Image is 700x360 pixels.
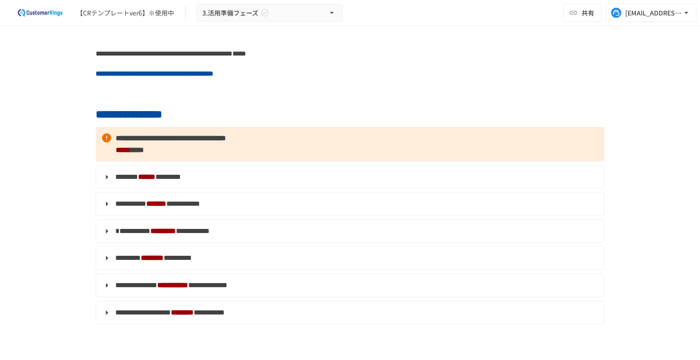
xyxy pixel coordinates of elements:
div: 【CRテンプレートver6】※使用中 [77,8,174,18]
button: 共有 [563,4,602,22]
button: 3.活用準備フェーズ [196,4,342,22]
span: 共有 [582,8,594,18]
button: [EMAIL_ADDRESS][DOMAIN_NAME] [605,4,696,22]
span: 3.活用準備フェーズ [202,7,258,19]
div: [EMAIL_ADDRESS][DOMAIN_NAME] [625,7,682,19]
img: 2eEvPB0nRDFhy0583kMjGN2Zv6C2P7ZKCFl8C3CzR0M [11,5,69,20]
